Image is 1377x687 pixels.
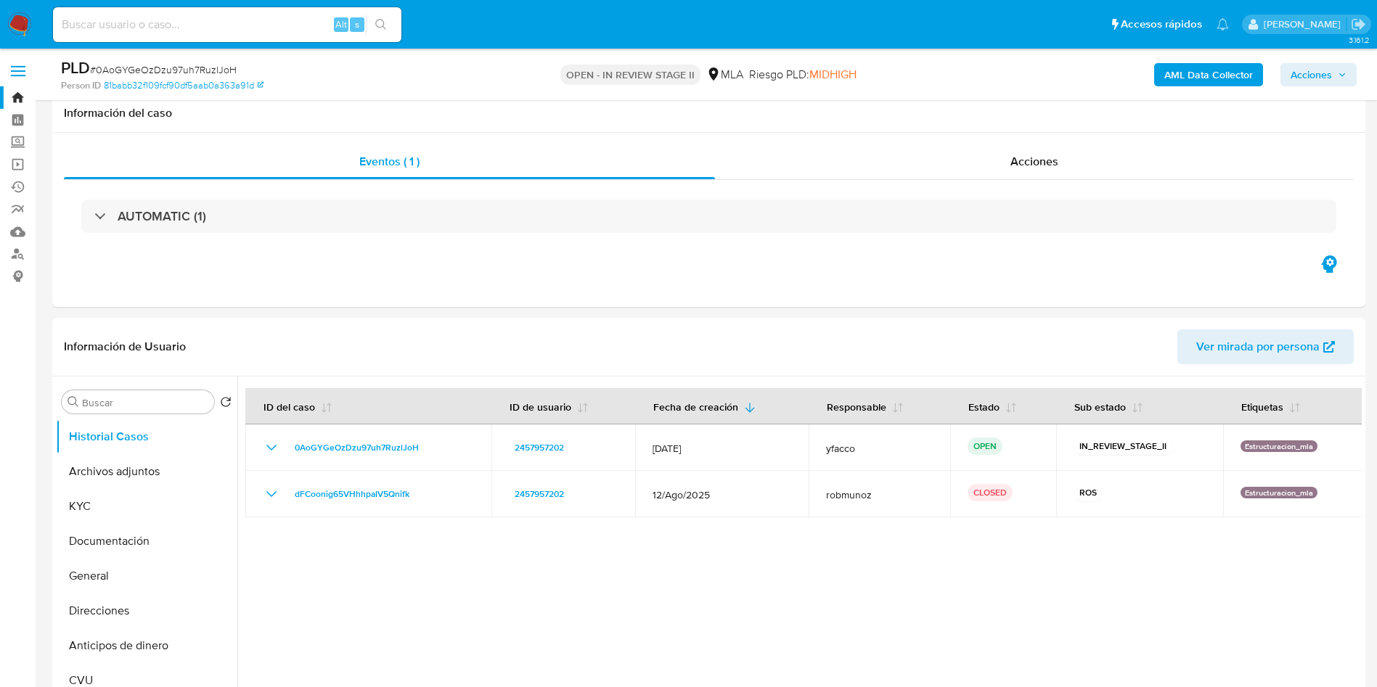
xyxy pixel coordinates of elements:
[81,199,1336,233] div: AUTOMATIC (1)
[68,396,79,408] button: Buscar
[1280,63,1357,86] button: Acciones
[1010,153,1058,170] span: Acciones
[56,559,237,593] button: General
[64,340,186,354] h1: Información de Usuario
[1121,17,1202,32] span: Accesos rápidos
[749,67,857,83] span: Riesgo PLD:
[1154,63,1263,86] button: AML Data Collector
[1264,17,1346,31] p: yesica.facco@mercadolibre.com
[56,454,237,489] button: Archivos adjuntos
[90,62,237,77] span: # 0AoGYGeOzDzu97uh7RuzlJoH
[335,17,347,31] span: Alt
[56,628,237,663] button: Anticipos de dinero
[1177,329,1354,364] button: Ver mirada por persona
[359,153,420,170] span: Eventos ( 1 )
[56,593,237,628] button: Direcciones
[560,65,700,85] p: OPEN - IN REVIEW STAGE II
[366,15,396,35] button: search-icon
[220,396,232,412] button: Volver al orden por defecto
[809,66,857,83] span: MIDHIGH
[53,15,401,34] input: Buscar usuario o caso...
[104,79,263,92] a: 81babb32f109fcf90df5aab0a363a91d
[1351,17,1366,32] a: Salir
[1196,329,1320,364] span: Ver mirada por persona
[1217,18,1229,30] a: Notificaciones
[706,67,743,83] div: MLA
[61,56,90,79] b: PLD
[64,106,1354,120] h1: Información del caso
[118,208,206,224] h3: AUTOMATIC (1)
[355,17,359,31] span: s
[56,524,237,559] button: Documentación
[61,79,101,92] b: Person ID
[1291,63,1332,86] span: Acciones
[56,489,237,524] button: KYC
[56,419,237,454] button: Historial Casos
[1164,63,1253,86] b: AML Data Collector
[82,396,208,409] input: Buscar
